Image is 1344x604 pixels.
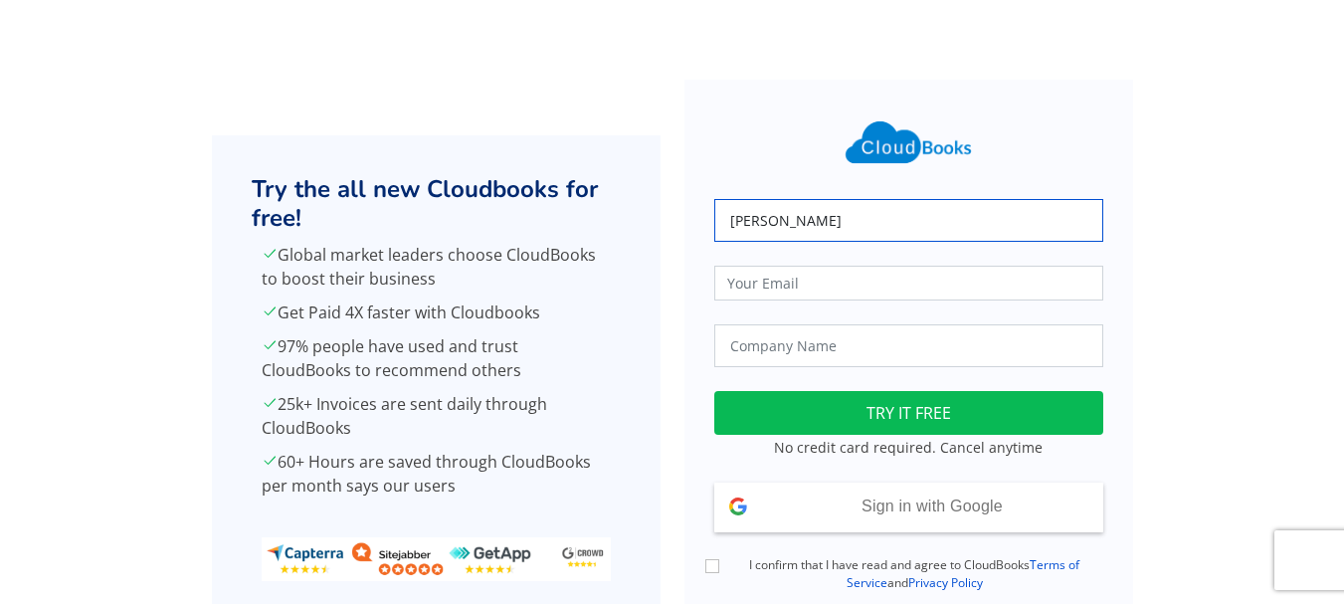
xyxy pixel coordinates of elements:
[774,438,1043,457] small: No credit card required. Cancel anytime
[262,243,611,291] p: Global market leaders choose CloudBooks to boost their business
[726,556,1103,592] label: I confirm that I have read and agree to CloudBooks and
[262,392,611,440] p: 25k+ Invoices are sent daily through CloudBooks
[252,175,621,233] h2: Try the all new Cloudbooks for free!
[262,301,611,324] p: Get Paid 4X faster with Cloudbooks
[262,537,611,581] img: ratings_banner.png
[714,266,1103,301] input: Your Email
[262,450,611,498] p: 60+ Hours are saved through CloudBooks per month says our users
[834,109,983,175] img: Cloudbooks Logo
[862,498,1003,514] span: Sign in with Google
[714,391,1103,435] button: TRY IT FREE
[847,556,1080,591] a: Terms of Service
[714,324,1103,367] input: Company Name
[908,574,983,591] a: Privacy Policy
[714,199,1103,242] input: Your Name
[262,334,611,382] p: 97% people have used and trust CloudBooks to recommend others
